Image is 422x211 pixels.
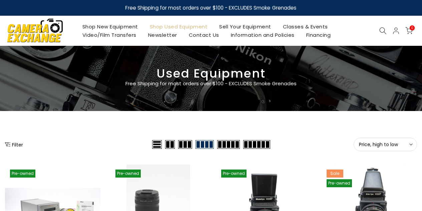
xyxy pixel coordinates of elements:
[76,22,144,31] a: Shop New Equipment
[405,27,413,34] a: 0
[300,31,337,39] a: Financing
[183,31,225,39] a: Contact Us
[410,25,415,30] span: 0
[277,22,334,31] a: Classes & Events
[5,69,417,78] h3: Used Equipment
[144,22,214,31] a: Shop Used Equipment
[359,141,412,147] span: Price, high to low
[225,31,300,39] a: Information and Policies
[76,31,142,39] a: Video/Film Transfers
[86,80,336,88] p: Free Shipping for most orders over $100 - EXCLUDES Smoke Grenades
[214,22,277,31] a: Sell Your Equipment
[5,141,23,148] button: Show filters
[142,31,183,39] a: Newsletter
[354,138,417,151] button: Price, high to low
[125,4,297,11] strong: Free Shipping for most orders over $100 - EXCLUDES Smoke Grenades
